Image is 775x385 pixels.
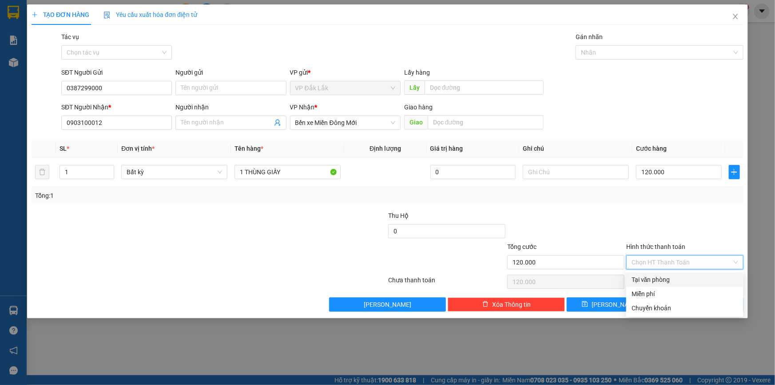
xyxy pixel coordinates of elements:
span: Giá trị hàng [430,145,463,152]
span: VP Nhận [290,104,315,111]
div: Tại văn phòng [632,275,738,285]
span: Thu Hộ [388,212,409,219]
label: Gán nhãn [576,33,603,40]
span: Bến xe Miền Đông Mới [295,116,395,129]
input: Dọc đường [425,80,544,95]
span: TẠO ĐƠN HÀNG [32,11,89,18]
th: Ghi chú [519,140,632,157]
span: [PERSON_NAME] [364,300,411,309]
span: Đơn vị tính [121,145,155,152]
span: Yêu cầu xuất hóa đơn điện tử [103,11,197,18]
div: Chưa thanh toán [388,275,507,291]
div: SĐT Người Nhận [61,102,172,112]
div: Văn Phòng [GEOGRAPHIC_DATA] [76,8,166,29]
label: Hình thức thanh toán [626,243,685,250]
div: Chuyển khoản [632,303,738,313]
span: Gửi: [8,8,21,18]
span: Cước hàng [636,145,667,152]
div: Tên hàng: 1 THÙNG GIẤY ( : 1 ) [8,63,166,74]
div: 0349951869 [8,29,70,41]
span: Định lượng [370,145,401,152]
span: Bất kỳ [127,165,222,179]
span: Lấy [404,80,425,95]
input: Dọc đường [428,115,544,129]
span: Xóa Thông tin [492,300,531,309]
span: [PERSON_NAME] [592,300,639,309]
span: Nhận: [76,8,97,18]
span: delete [482,301,489,308]
div: Người nhận [175,102,286,112]
span: plus [729,168,739,176]
span: Tổng cước [507,243,537,250]
div: SĐT Người Gửi [61,68,172,77]
div: VP Đắk Lắk [8,8,70,29]
div: 110.000 [7,47,71,57]
button: [PERSON_NAME] [329,297,446,312]
span: Tên hàng [234,145,263,152]
label: Tác vụ [61,33,79,40]
span: SL [60,145,67,152]
img: icon [103,12,111,19]
span: Giao hàng [404,104,433,111]
input: VD: Bàn, Ghế [234,165,341,179]
span: CR : [7,48,20,57]
div: Miễn phí [632,289,738,299]
span: save [582,301,588,308]
button: plus [729,165,740,179]
div: VP gửi [290,68,401,77]
div: Người gửi [175,68,286,77]
span: Lấy hàng [404,69,430,76]
div: Tổng: 1 [35,191,299,201]
input: Ghi Chú [523,165,629,179]
button: save[PERSON_NAME] [567,297,654,312]
span: VP Đắk Lắk [295,81,395,95]
button: Close [723,4,748,29]
input: 0 [430,165,516,179]
span: SL [128,62,140,74]
span: Giao [404,115,428,129]
div: 0908333946 [76,29,166,41]
button: deleteXóa Thông tin [448,297,565,312]
span: user-add [274,119,281,126]
span: plus [32,12,38,18]
span: close [732,13,739,20]
button: delete [35,165,49,179]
